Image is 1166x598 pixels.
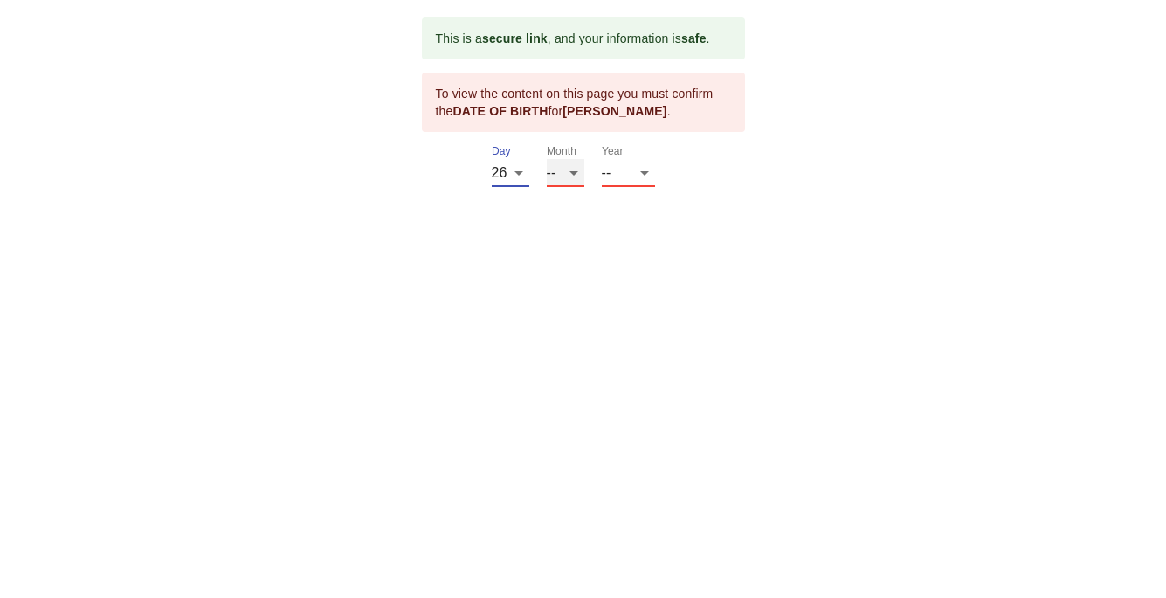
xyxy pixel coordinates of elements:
[562,104,666,118] b: [PERSON_NAME]
[492,147,511,157] label: Day
[482,31,548,45] b: secure link
[681,31,707,45] b: safe
[436,23,710,54] div: This is a , and your information is .
[602,147,624,157] label: Year
[436,78,731,127] div: To view the content on this page you must confirm the for .
[547,147,576,157] label: Month
[452,104,548,118] b: DATE OF BIRTH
